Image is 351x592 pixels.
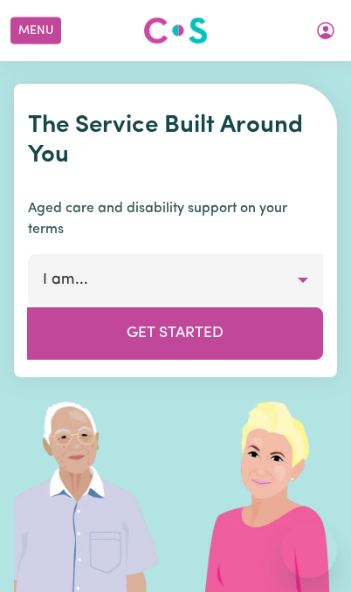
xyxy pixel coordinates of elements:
img: Careseekers logo [143,15,208,46]
button: Get Started [27,307,323,360]
button: Menu [10,17,61,45]
button: I am... [28,254,323,306]
iframe: Button to launch messaging window [281,522,337,578]
p: Aged care and disability support on your terms [28,198,323,240]
button: My Account [307,16,344,45]
a: Careseekers logo [143,10,208,51]
h1: The Service Built Around You [28,112,323,170]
